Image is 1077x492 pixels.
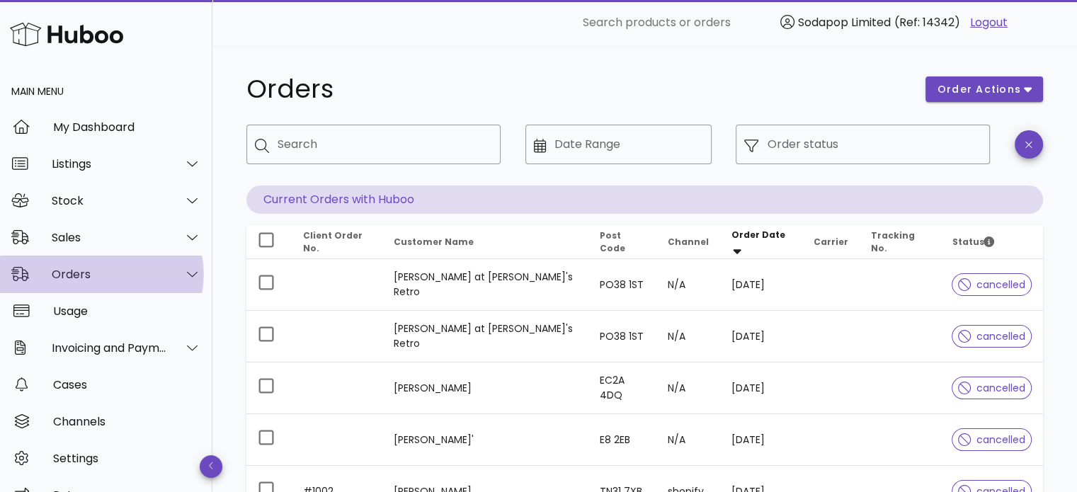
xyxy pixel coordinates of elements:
td: [PERSON_NAME] at [PERSON_NAME]'s Retro [382,311,588,362]
td: N/A [656,259,719,311]
span: Customer Name [394,236,474,248]
th: Channel [656,225,719,259]
h1: Orders [246,76,908,102]
button: order actions [925,76,1043,102]
img: Huboo Logo [10,19,123,50]
td: [PERSON_NAME] [382,362,588,414]
td: [DATE] [719,311,802,362]
div: Stock [52,194,167,207]
p: Current Orders with Huboo [246,185,1043,214]
td: [DATE] [719,259,802,311]
td: E8 2EB [588,414,656,466]
div: Settings [53,452,201,465]
span: Carrier [814,236,848,248]
span: order actions [937,82,1022,97]
th: Post Code [588,225,656,259]
span: cancelled [958,331,1025,341]
span: Sodapop Limited [798,14,891,30]
span: Post Code [599,229,625,254]
span: cancelled [958,383,1025,393]
div: Cases [53,378,201,391]
div: Listings [52,157,167,171]
td: [PERSON_NAME]' [382,414,588,466]
div: My Dashboard [53,120,201,134]
span: Status [952,236,994,248]
div: Orders [52,268,167,281]
td: N/A [656,414,719,466]
span: Client Order No. [303,229,363,254]
th: Customer Name [382,225,588,259]
span: cancelled [958,435,1025,445]
th: Status [940,225,1043,259]
td: EC2A 4DQ [588,362,656,414]
span: Channel [667,236,708,248]
span: (Ref: 14342) [894,14,960,30]
span: cancelled [958,280,1025,290]
td: PO38 1ST [588,259,656,311]
td: N/A [656,362,719,414]
div: Sales [52,231,167,244]
td: PO38 1ST [588,311,656,362]
div: Channels [53,415,201,428]
span: Order Date [731,229,785,241]
td: [PERSON_NAME] at [PERSON_NAME]'s Retro [382,259,588,311]
span: Tracking No. [871,229,915,254]
th: Carrier [802,225,860,259]
td: N/A [656,311,719,362]
div: Usage [53,304,201,318]
div: Invoicing and Payments [52,341,167,355]
td: [DATE] [719,362,802,414]
th: Tracking No. [860,225,941,259]
th: Client Order No. [292,225,382,259]
th: Order Date: Sorted descending. Activate to remove sorting. [719,225,802,259]
td: [DATE] [719,414,802,466]
a: Logout [970,14,1008,31]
